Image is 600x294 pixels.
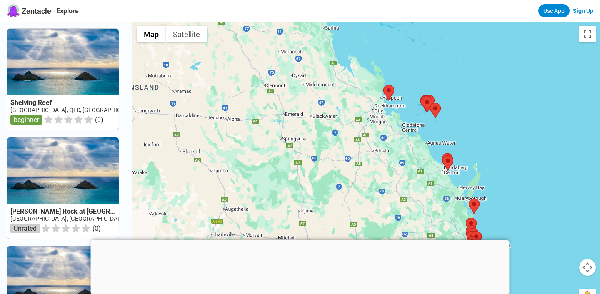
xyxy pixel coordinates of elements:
iframe: Advertisement [91,240,510,292]
button: Toggle fullscreen view [579,26,596,42]
a: Use App [538,4,570,17]
a: Explore [56,7,79,15]
span: Zentacle [22,7,51,15]
a: Zentacle logoZentacle [7,4,51,17]
button: Map camera controls [579,259,596,276]
button: Show street map [137,26,166,42]
button: Show satellite imagery [166,26,207,42]
a: [GEOGRAPHIC_DATA], QLD, [GEOGRAPHIC_DATA] [10,107,139,113]
img: Zentacle logo [7,4,20,17]
a: [GEOGRAPHIC_DATA], [GEOGRAPHIC_DATA], [GEOGRAPHIC_DATA] [10,215,184,222]
a: Sign Up [573,7,593,14]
